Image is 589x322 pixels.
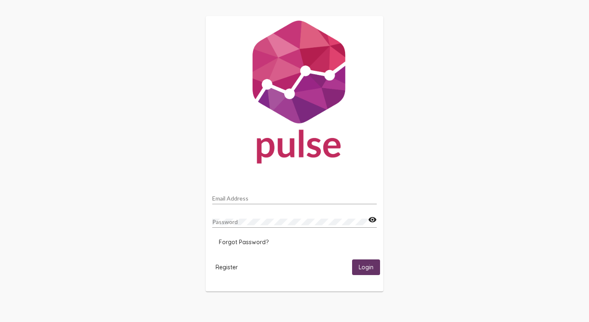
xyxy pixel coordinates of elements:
[206,16,383,172] img: Pulse For Good Logo
[359,264,373,271] span: Login
[216,264,238,271] span: Register
[212,235,275,250] button: Forgot Password?
[219,238,269,246] span: Forgot Password?
[368,215,377,225] mat-icon: visibility
[209,259,244,275] button: Register
[352,259,380,275] button: Login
